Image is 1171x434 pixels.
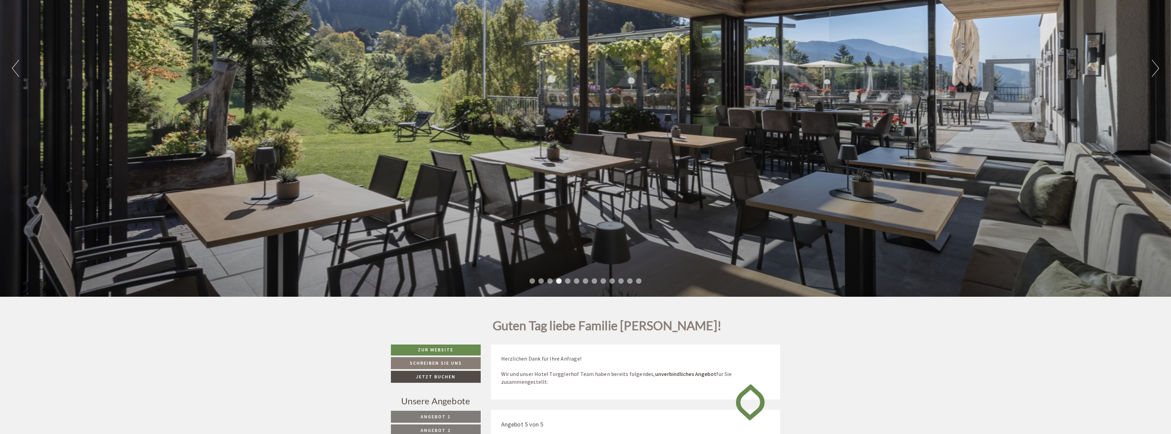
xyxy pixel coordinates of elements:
[11,33,108,38] small: 16:30
[421,427,451,433] span: Angebot 2
[5,19,112,40] div: Guten Tag, wie können wir Ihnen helfen?
[391,395,481,407] div: Unsere Angebote
[655,370,717,377] strong: unverbindliches Angebot
[391,357,481,369] a: Schreiben Sie uns
[391,345,481,355] a: Zur Website
[501,420,544,428] span: Angebot 5 von 5
[421,414,451,420] span: Angebot 1
[731,378,770,426] img: image
[12,60,19,77] button: Previous
[228,180,269,192] button: Senden
[493,319,722,336] h1: Guten Tag liebe Familie [PERSON_NAME]!
[11,20,108,26] div: [GEOGRAPHIC_DATA]
[122,5,147,17] div: [DATE]
[501,355,770,386] p: Herzlichen Dank für Ihre Anfrage! Wir und unser Hotel Torgglerhof Team haben bereits folgendes, f...
[391,371,481,383] a: Jetzt buchen
[1152,60,1159,77] button: Next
